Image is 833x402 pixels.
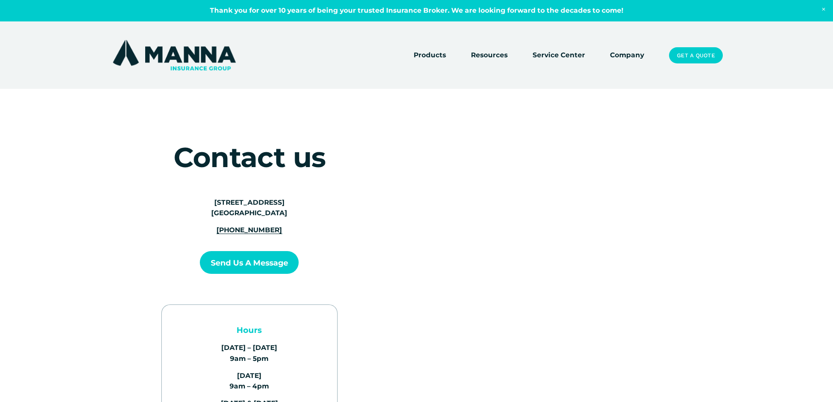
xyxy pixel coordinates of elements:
p: [STREET_ADDRESS] [GEOGRAPHIC_DATA] [188,197,311,219]
span: Resources [471,50,508,61]
a: [PHONE_NUMBER] [216,226,282,234]
strong: Hours [237,325,262,335]
p: [DATE] – [DATE] 9am – 5pm [188,343,311,364]
a: folder dropdown [471,49,508,62]
h1: Contact us [136,143,362,171]
a: Get a Quote [669,47,722,64]
a: Company [610,49,644,62]
p: [DATE] 9am – 4pm [188,371,311,392]
a: folder dropdown [414,49,446,62]
span: Products [414,50,446,61]
a: Service Center [533,49,585,62]
img: Manna Insurance Group [111,38,238,72]
button: Send us a Message [200,251,299,274]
